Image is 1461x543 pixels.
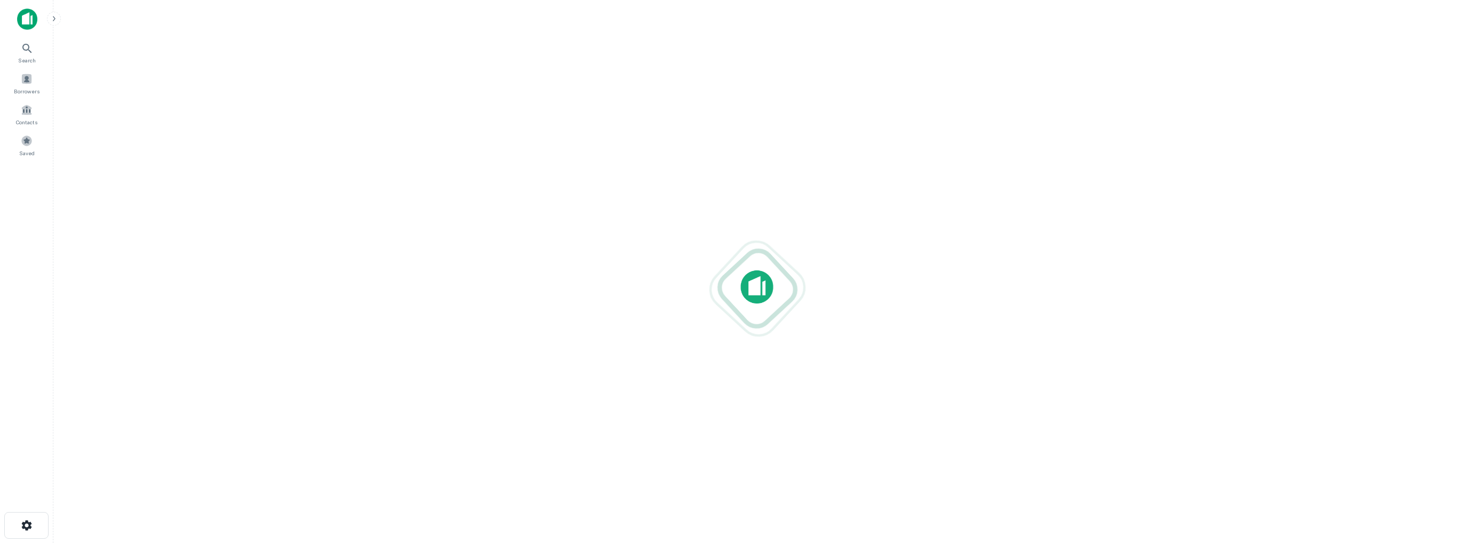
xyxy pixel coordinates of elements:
a: Borrowers [3,69,50,98]
span: Borrowers [14,87,40,95]
span: Contacts [16,118,37,126]
img: capitalize-icon.png [17,9,37,30]
a: Search [3,38,50,67]
span: Search [18,56,36,65]
a: Contacts [3,100,50,129]
a: Saved [3,131,50,159]
span: Saved [19,149,35,157]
